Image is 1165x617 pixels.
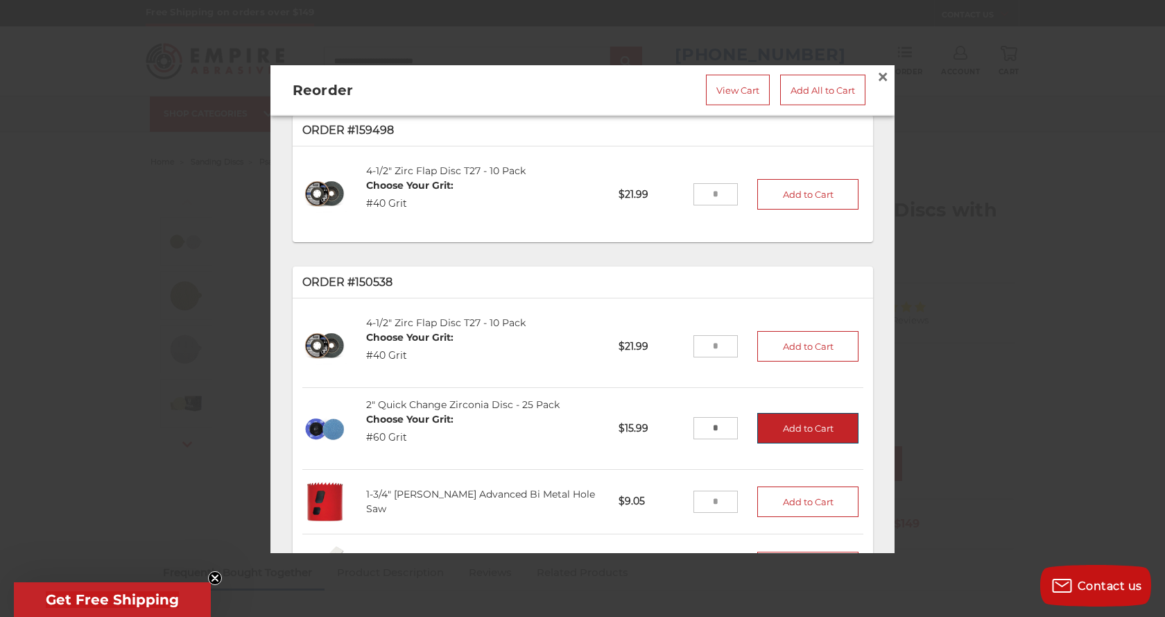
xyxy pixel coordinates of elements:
[302,480,347,525] img: 1-3/4
[609,178,693,212] p: $21.99
[302,172,347,217] img: 4-1/2
[366,196,454,211] dd: #40 Grit
[609,330,693,364] p: $21.99
[609,485,693,519] p: $9.05
[302,324,347,369] img: 4-1/2
[366,412,454,427] dt: Choose Your Grit:
[609,550,693,584] p: $14.05
[366,178,454,193] dt: Choose Your Grit:
[302,122,863,139] p: Order #159498
[706,74,770,105] a: View Cart
[302,274,863,291] p: Order #150538
[366,164,526,177] a: 4-1/2" Zirc Flap Disc T27 - 10 Pack
[757,332,858,362] button: Add to Cart
[208,571,222,585] button: Close teaser
[366,330,454,345] dt: Choose Your Grit:
[366,316,526,329] a: 4-1/2" Zirc Flap Disc T27 - 10 Pack
[366,430,454,445] dd: #60 Grit
[757,552,858,582] button: Add to Cart
[1040,565,1151,607] button: Contact us
[302,406,347,451] img: 2
[609,412,693,446] p: $15.99
[757,487,858,517] button: Add to Cart
[302,545,347,590] img: 6
[872,65,894,87] a: Close
[757,180,858,210] button: Add to Cart
[14,582,211,617] div: Get Free ShippingClose teaser
[780,74,865,105] a: Add All to Cart
[293,79,521,100] h2: Reorder
[757,414,858,444] button: Add to Cart
[46,591,179,608] span: Get Free Shipping
[1078,580,1142,593] span: Contact us
[366,398,560,411] a: 2" Quick Change Zirconia Disc - 25 Pack
[366,488,595,515] a: 1-3/4" [PERSON_NAME] Advanced Bi Metal Hole Saw
[366,348,454,363] dd: #40 Grit
[877,62,889,90] span: ×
